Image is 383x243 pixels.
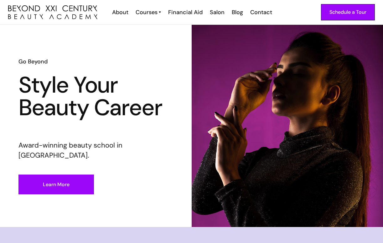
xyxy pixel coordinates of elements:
a: Financial Aid [164,8,206,16]
p: Award-winning beauty school in [GEOGRAPHIC_DATA]. [18,140,173,160]
img: beyond 21st century beauty academy logo [8,5,97,19]
div: Courses [136,8,158,16]
div: Financial Aid [168,8,203,16]
a: About [108,8,132,16]
a: Schedule a Tour [321,4,375,20]
div: Contact [250,8,272,16]
div: Schedule a Tour [329,8,366,16]
h1: Style Your Beauty Career [18,74,173,119]
a: Contact [246,8,275,16]
h6: Go Beyond [18,57,173,66]
div: Salon [210,8,225,16]
a: Salon [206,8,228,16]
a: home [8,5,97,19]
a: Blog [228,8,246,16]
a: Learn More [18,175,94,194]
div: About [112,8,128,16]
div: Blog [232,8,243,16]
a: Courses [136,8,161,16]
